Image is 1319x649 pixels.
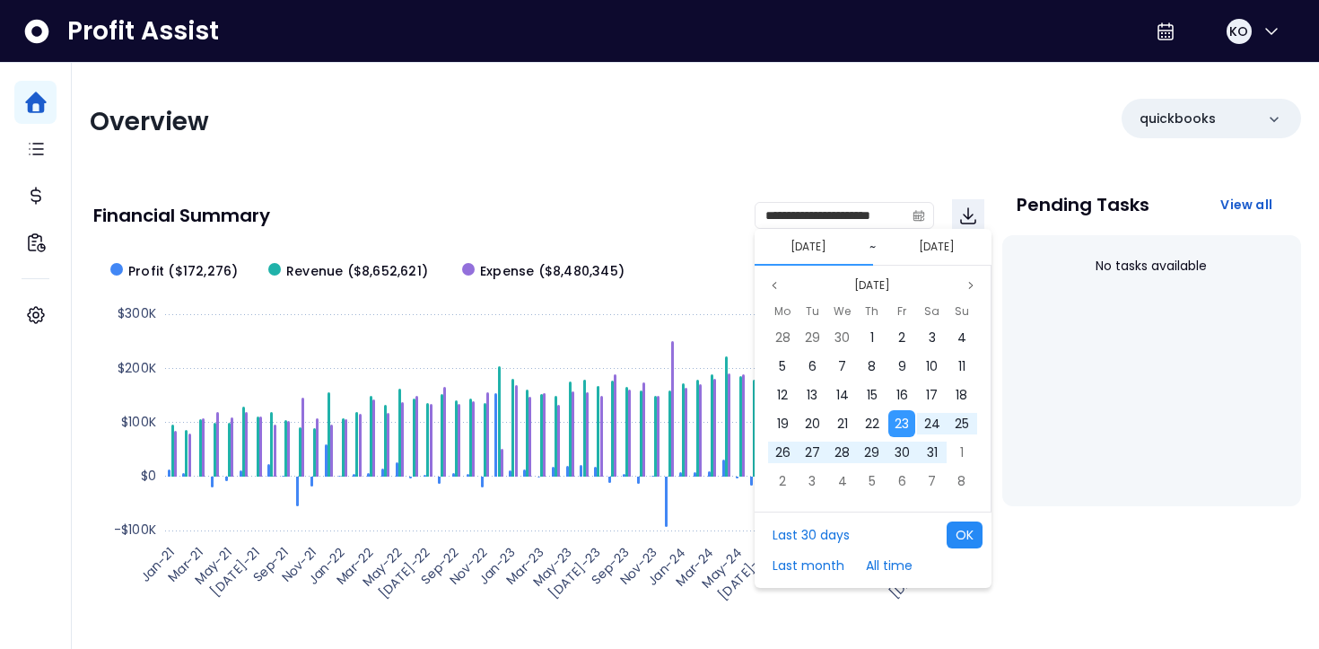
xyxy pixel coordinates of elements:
[805,415,820,433] span: 20
[768,381,798,409] div: 12 Oct 2020
[190,543,235,588] text: May-21
[827,381,857,409] div: 14 Oct 2020
[947,323,976,352] div: 04 Oct 2020
[332,543,377,588] text: Mar-22
[955,301,969,322] span: Su
[775,443,791,461] span: 26
[917,438,947,467] div: 31 Oct 2020
[912,236,962,258] button: Select end date
[671,543,718,590] text: Mar-24
[502,543,547,588] text: Mar-23
[958,357,965,375] span: 11
[898,357,906,375] span: 9
[808,357,817,375] span: 6
[857,323,887,352] div: 01 Oct 2020
[837,415,848,433] span: 21
[67,15,219,48] span: Profit Assist
[1220,196,1272,214] span: View all
[956,386,967,404] span: 18
[1206,189,1287,221] button: View all
[834,443,850,461] span: 28
[897,301,906,322] span: Fr
[917,467,947,496] div: 07 Nov 2020
[417,543,462,588] text: Sep-22
[764,552,853,579] button: Last month
[838,472,847,490] span: 4
[698,543,747,592] text: May-24
[947,409,976,438] div: 25 Oct 2020
[869,472,876,490] span: 5
[93,206,270,224] p: Financial Summary
[768,409,798,438] div: 19 Oct 2020
[917,300,947,323] div: Saturday
[887,381,917,409] div: 16 Oct 2020
[947,438,976,467] div: 01 Nov 2020
[304,543,349,588] text: Jan-22
[805,443,820,461] span: 27
[806,301,819,322] span: Tu
[857,467,887,496] div: 05 Nov 2020
[798,409,827,438] div: 20 Oct 2020
[827,409,857,438] div: 21 Oct 2020
[957,472,965,490] span: 8
[926,386,938,404] span: 17
[616,543,660,588] text: Nov-23
[864,443,879,461] span: 29
[768,300,798,323] div: Monday
[136,543,179,585] text: Jan-21
[887,352,917,381] div: 09 Oct 2020
[917,381,947,409] div: 17 Oct 2020
[768,438,798,467] div: 26 Oct 2020
[1229,22,1248,40] span: KO
[546,543,605,602] text: [DATE]-23
[947,467,976,496] div: 08 Nov 2020
[836,386,849,404] span: 14
[865,301,878,322] span: Th
[768,352,798,381] div: 05 Oct 2020
[887,467,917,496] div: 06 Nov 2020
[764,275,785,296] button: Previous month
[779,472,786,490] span: 2
[827,467,857,496] div: 04 Nov 2020
[798,438,827,467] div: 27 Oct 2020
[847,275,897,296] button: Select month
[957,329,966,346] span: 4
[857,300,887,323] div: Thursday
[807,386,817,404] span: 13
[834,301,851,322] span: We
[114,521,156,539] text: -$100K
[834,329,850,346] span: 30
[798,381,827,409] div: 13 Oct 2020
[480,262,625,281] span: Expense ($8,480,345)
[775,329,791,346] span: 28
[643,543,689,589] text: Jan-24
[90,104,209,139] span: Overview
[928,472,936,490] span: 7
[827,352,857,381] div: 07 Oct 2020
[118,304,156,322] text: $300K
[128,262,238,281] span: Profit ($172,276)
[777,415,789,433] span: 19
[927,443,938,461] span: 31
[446,543,491,588] text: Nov-22
[869,238,876,256] span: ~
[857,352,887,381] div: 08 Oct 2020
[798,323,827,352] div: 29 Sep 2020
[913,209,925,222] svg: calendar
[1017,196,1149,214] p: Pending Tasks
[857,552,922,579] button: All time
[774,301,791,322] span: Mo
[249,543,293,586] text: Sep-21
[588,543,633,588] text: Sep-23
[286,262,428,281] span: Revenue ($8,652,621)
[952,199,984,232] button: Download
[955,415,969,433] span: 25
[867,386,878,404] span: 15
[947,300,976,323] div: Sunday
[798,467,827,496] div: 03 Nov 2020
[929,329,936,346] span: 3
[375,543,434,602] text: [DATE]-22
[827,438,857,467] div: 28 Oct 2020
[965,280,976,291] svg: page next
[118,359,156,377] text: $200K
